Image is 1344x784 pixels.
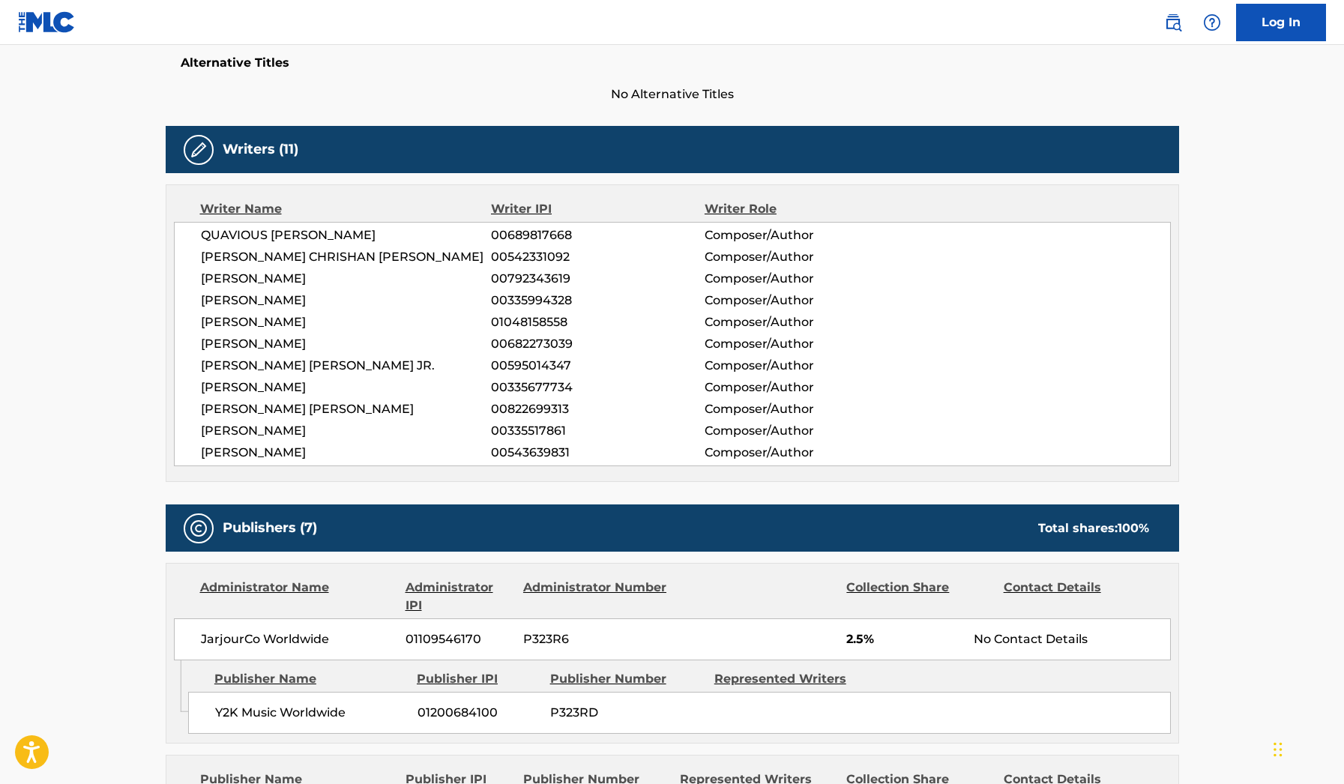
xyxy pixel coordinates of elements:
span: [PERSON_NAME] CHRISHAN [PERSON_NAME] [201,248,492,266]
span: Composer/Author [705,292,899,310]
span: [PERSON_NAME] [201,379,492,396]
span: Composer/Author [705,357,899,375]
div: Publisher Name [214,670,406,688]
span: Composer/Author [705,313,899,331]
span: Composer/Author [705,226,899,244]
span: 2.5% [846,630,962,648]
span: 00542331092 [491,248,704,266]
h5: Writers (11) [223,141,298,158]
span: Composer/Author [705,270,899,288]
div: Widżet czatu [1269,712,1344,784]
div: Collection Share [846,579,992,615]
span: 00335994328 [491,292,704,310]
div: Writer Role [705,200,899,218]
span: [PERSON_NAME] [201,292,492,310]
span: No Alternative Titles [166,85,1179,103]
span: QUAVIOUS [PERSON_NAME] [201,226,492,244]
a: Log In [1236,4,1326,41]
span: P323R6 [523,630,669,648]
div: Administrator Name [200,579,394,615]
span: Composer/Author [705,248,899,266]
span: [PERSON_NAME] [201,313,492,331]
img: search [1164,13,1182,31]
div: Writer Name [200,200,492,218]
span: 00335677734 [491,379,704,396]
span: Composer/Author [705,444,899,462]
span: Y2K Music Worldwide [215,704,406,722]
span: 00822699313 [491,400,704,418]
span: 00689817668 [491,226,704,244]
span: 100 % [1118,521,1149,535]
span: P323RD [550,704,703,722]
div: Przeciągnij [1274,727,1283,772]
img: Publishers [190,519,208,537]
span: Composer/Author [705,335,899,353]
div: Publisher IPI [417,670,539,688]
img: Writers [190,141,208,159]
span: 00595014347 [491,357,704,375]
span: JarjourCo Worldwide [201,630,395,648]
span: 01048158558 [491,313,704,331]
span: [PERSON_NAME] [PERSON_NAME] JR. [201,357,492,375]
div: Writer IPI [491,200,705,218]
div: Represented Writers [714,670,867,688]
span: [PERSON_NAME] [201,422,492,440]
span: 00792343619 [491,270,704,288]
span: 01200684100 [418,704,539,722]
span: 00543639831 [491,444,704,462]
span: [PERSON_NAME] [201,444,492,462]
span: Composer/Author [705,422,899,440]
div: Contact Details [1004,579,1149,615]
div: No Contact Details [974,630,1169,648]
span: 01109546170 [406,630,512,648]
span: [PERSON_NAME] [201,335,492,353]
img: help [1203,13,1221,31]
div: Publisher Number [550,670,703,688]
span: [PERSON_NAME] [PERSON_NAME] [201,400,492,418]
h5: Publishers (7) [223,519,317,537]
span: 00682273039 [491,335,704,353]
span: 00335517861 [491,422,704,440]
a: Public Search [1158,7,1188,37]
img: MLC Logo [18,11,76,33]
iframe: Chat Widget [1269,712,1344,784]
div: Administrator Number [523,579,669,615]
div: Administrator IPI [406,579,512,615]
h5: Alternative Titles [181,55,1164,70]
span: Composer/Author [705,400,899,418]
div: Total shares: [1038,519,1149,537]
span: [PERSON_NAME] [201,270,492,288]
div: Help [1197,7,1227,37]
span: Composer/Author [705,379,899,396]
